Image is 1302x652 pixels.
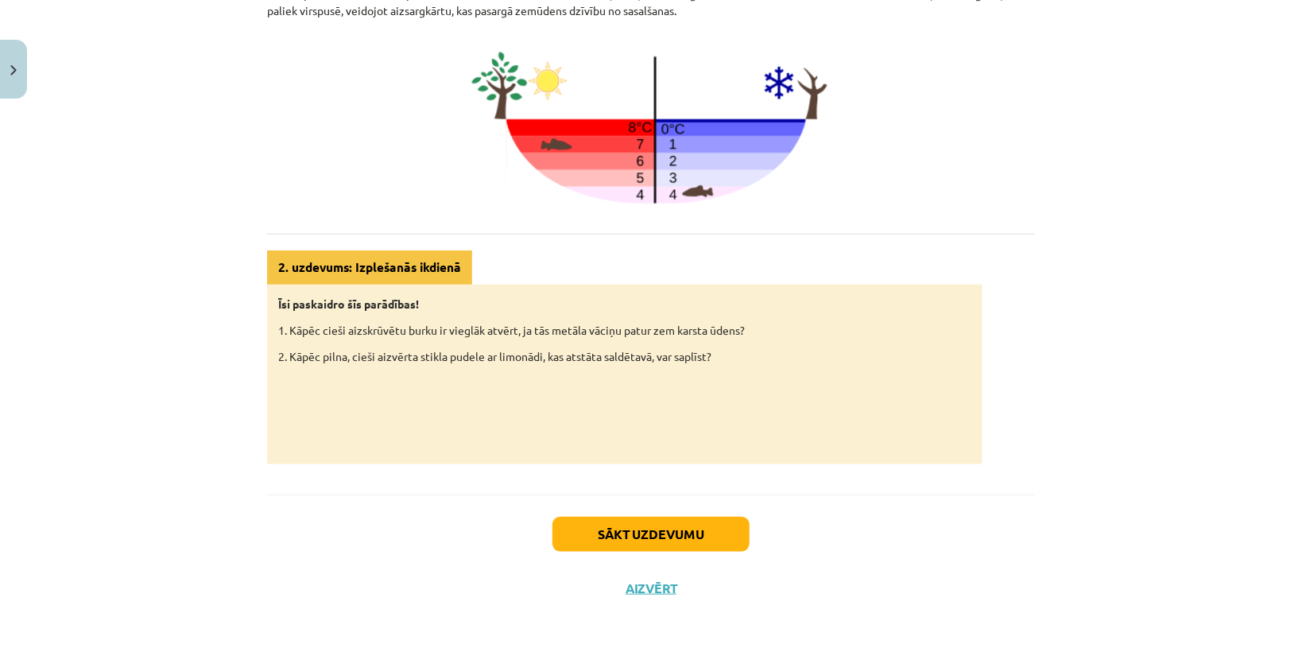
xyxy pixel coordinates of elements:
[278,297,419,311] strong: Īsi paskaidro šīs parādības!
[278,259,461,275] strong: 2. uzdevums: Izplešanās ikdienā
[621,580,681,596] button: Aizvērt
[552,517,750,552] button: Sākt uzdevumu
[10,65,17,76] img: icon-close-lesson-0947bae3869378f0d4975bcd49f059093ad1ed9edebbc8119c70593378902aed.svg
[278,375,971,440] iframe: 2. uzdevums
[278,348,971,365] p: 2. Kāpēc pilna, cieši aizvērta stikla pudele ar limonādi, kas atstāta saldētavā, var saplīst?
[278,322,971,339] p: 1. Kāpēc cieši aizskrūvētu burku ir vieglāk atvērt, ja tās metāla vāciņu patur zem karsta ūdens?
